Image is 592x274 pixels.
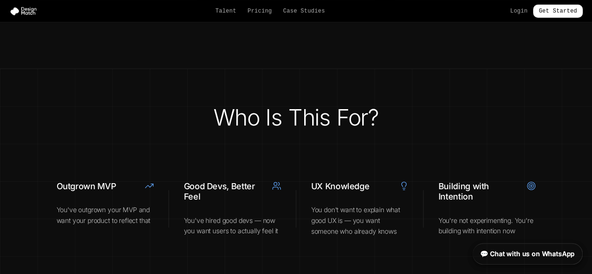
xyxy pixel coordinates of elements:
p: You've hired good devs — now you want users to actually feel it [184,215,281,237]
a: Get Started [533,5,583,18]
img: Design Match [9,7,41,16]
a: 💬 Chat with us on WhatsApp [473,243,583,265]
p: You've outgrown your MVP and want your product to reflect that [57,205,154,226]
a: Login [510,7,527,15]
h3: Outgrown MVP [57,181,137,192]
p: You're not experimenting. You're building with intention now [439,215,536,237]
h3: Building with Intention [439,181,519,202]
h2: Who Is This For? [42,106,551,129]
h3: Good Devs, Better Feel [184,181,264,202]
p: You don't want to explain what good UX is — you want someone who already knows [311,205,409,237]
a: Talent [215,7,236,15]
h3: UX Knowledge [311,181,392,192]
a: Case Studies [283,7,325,15]
a: Pricing [248,7,272,15]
